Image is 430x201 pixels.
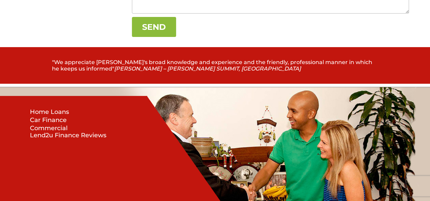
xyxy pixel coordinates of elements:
span: [PERSON_NAME] – [PERSON_NAME] SUMMIT, [GEOGRAPHIC_DATA] [114,65,301,72]
a: Car Finance [30,116,67,124]
input: Send [132,17,176,37]
a: Lend2u Finance Reviews [30,132,147,138]
a: Home Loans [30,108,69,116]
p: "We appreciate [PERSON_NAME]'s broad knowledge and experience and the friendly, professional mann... [52,59,378,72]
a: Commercial [30,124,68,132]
